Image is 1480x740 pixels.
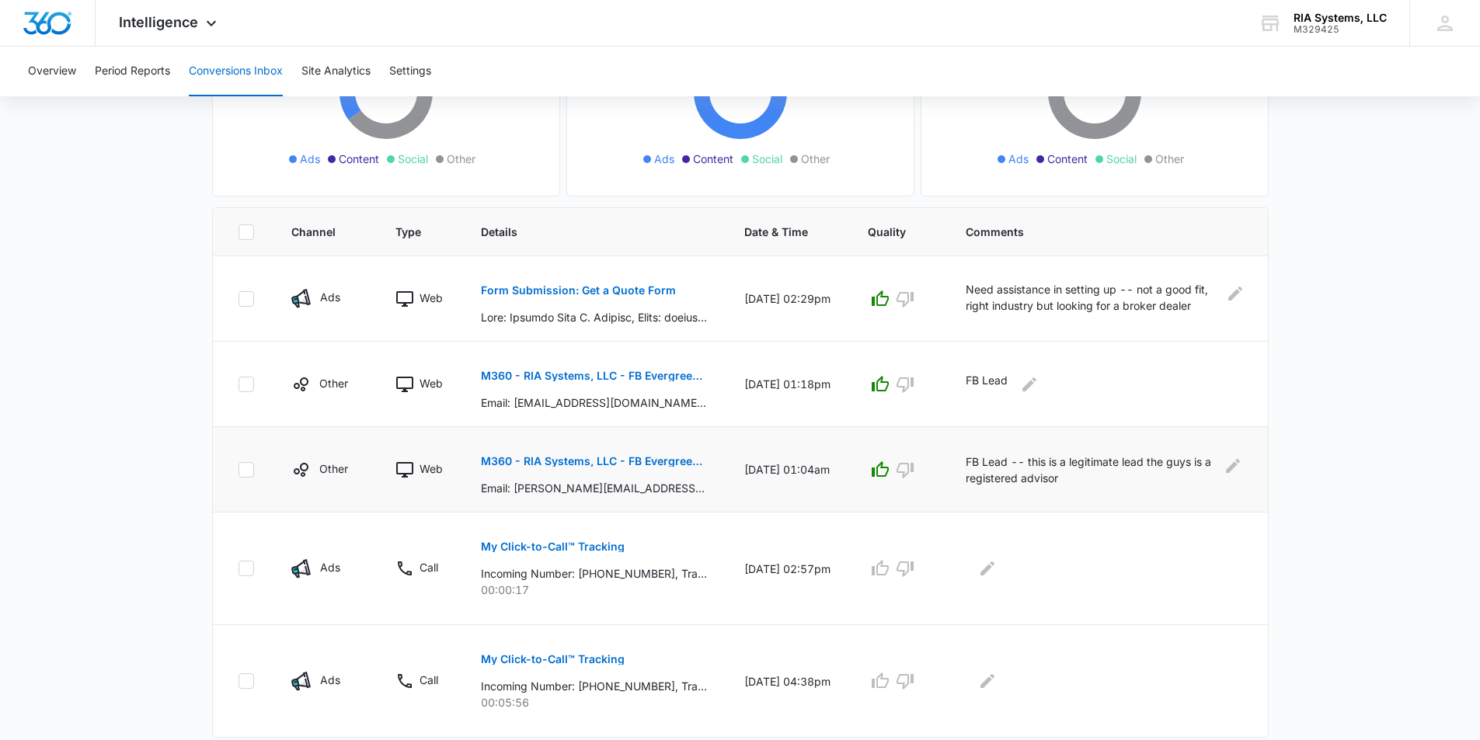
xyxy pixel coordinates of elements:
button: M360 - RIA Systems, LLC - FB Evergreen Lead [481,357,707,394]
p: M360 - RIA Systems, LLC - FB Evergreen Lead [481,370,707,381]
span: Other [1155,151,1184,167]
p: Incoming Number: [PHONE_NUMBER], Tracking Number: [PHONE_NUMBER], Ring To: [PHONE_NUMBER], Caller... [481,565,707,582]
p: Call [420,672,438,688]
button: Period Reports [95,47,170,96]
p: Form Submission: Get a Quote Form [481,285,676,296]
p: Other [319,375,348,391]
span: Ads [1008,151,1029,167]
span: Intelligence [119,14,198,30]
td: [DATE] 04:38pm [726,625,849,738]
button: My Click-to-Call™ Tracking [481,641,625,678]
span: Content [1047,151,1088,167]
span: Social [752,151,782,167]
button: My Click-to-Call™ Tracking [481,528,625,565]
button: Edit Comments [1017,372,1042,397]
p: Need assistance in setting up -- not a good fit, right industry but looking for a broker dealer s... [966,281,1218,316]
p: M360 - RIA Systems, LLC - FB Evergreen Lead [481,456,707,467]
p: Web [420,375,443,391]
p: Web [420,290,443,306]
button: Edit Comments [1223,453,1242,478]
span: Date & Time [744,224,808,240]
p: Call [420,559,438,575]
p: My Click-to-Call™ Tracking [481,541,625,552]
p: FB Lead [966,372,1008,397]
span: Quality [868,224,906,240]
button: Edit Comments [975,556,1000,581]
td: [DATE] 01:04am [726,427,849,512]
p: 00:05:56 [481,694,707,710]
span: Social [1106,151,1137,167]
p: Ads [320,289,340,305]
td: [DATE] 01:18pm [726,342,849,427]
button: Edit Comments [1228,281,1243,306]
span: Other [801,151,830,167]
p: Other [319,460,348,477]
span: Ads [300,151,320,167]
button: Settings [389,47,431,96]
p: Email: [PERSON_NAME][EMAIL_ADDRESS][DOMAIN_NAME], Name: [PERSON_NAME], Phone: [PHONE_NUMBER], Cit... [481,480,707,496]
div: account name [1294,12,1387,24]
button: Overview [28,47,76,96]
p: FB Lead -- this is a legitimate lead the guys is a registered advisor [966,453,1214,486]
p: Web [420,460,443,477]
span: Content [693,151,733,167]
span: Ads [654,151,674,167]
td: [DATE] 02:57pm [726,512,849,625]
span: Other [447,151,475,167]
button: Site Analytics [301,47,371,96]
span: Social [398,151,428,167]
p: Lore: Ipsumdo Sita C. Adipisc, Elits: doeiusmodtemp@incid.utl, Etdol: 0320254594, Magna aliquae a... [481,309,707,325]
p: Email: [EMAIL_ADDRESS][DOMAIN_NAME], Name: [PERSON_NAME], Phone: [PHONE_NUMBER], City: [GEOGRAPHI... [481,394,707,411]
p: Incoming Number: [PHONE_NUMBER], Tracking Number: [PHONE_NUMBER], Ring To: [PHONE_NUMBER], Caller... [481,678,707,694]
button: Form Submission: Get a Quote Form [481,272,676,309]
p: 00:00:17 [481,582,707,598]
span: Details [481,224,684,240]
span: Content [339,151,379,167]
button: M360 - RIA Systems, LLC - FB Evergreen Lead [481,443,707,480]
button: Edit Comments [975,669,1000,693]
div: account id [1294,24,1387,35]
span: Channel [291,224,336,240]
p: My Click-to-Call™ Tracking [481,654,625,665]
td: [DATE] 02:29pm [726,256,849,342]
button: Conversions Inbox [189,47,283,96]
span: Comments [966,224,1221,240]
span: Type [395,224,421,240]
p: Ads [320,672,340,688]
p: Ads [320,559,340,575]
